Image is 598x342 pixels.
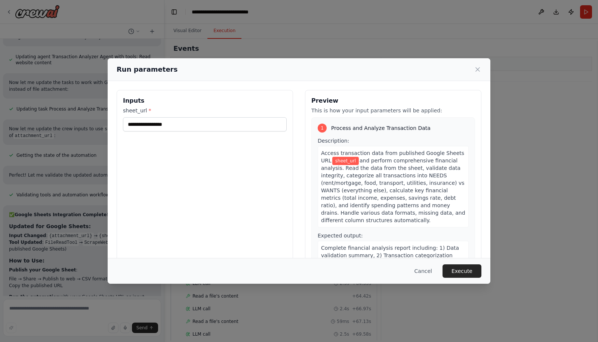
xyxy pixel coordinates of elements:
[318,233,363,239] span: Expected output:
[311,107,475,114] p: This is how your input parameters will be applied:
[318,138,349,144] span: Description:
[117,64,178,75] h2: Run parameters
[321,158,465,223] span: and perform comprehensive financial analysis. Read the data from the sheet, validate data integri...
[321,150,464,164] span: Access transaction data from published Google Sheets URL
[332,157,359,165] span: Variable: sheet_url
[123,96,287,105] h3: Inputs
[318,124,327,133] div: 1
[123,107,287,114] label: sheet_url
[443,264,481,278] button: Execute
[311,96,475,105] h3: Preview
[409,264,438,278] button: Cancel
[321,245,459,303] span: Complete financial analysis report including: 1) Data validation summary, 2) Transaction categori...
[331,124,431,132] span: Process and Analyze Transaction Data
